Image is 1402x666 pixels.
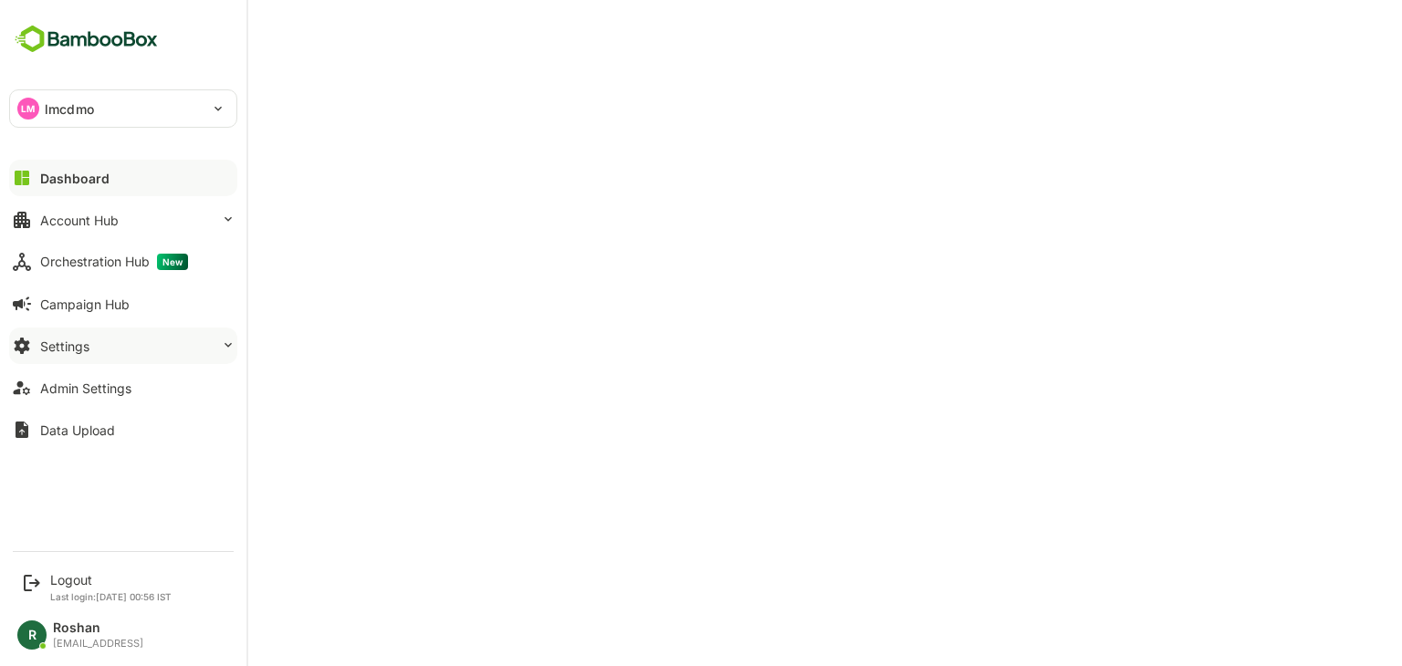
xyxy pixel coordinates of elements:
div: Account Hub [40,213,119,228]
span: New [157,254,188,270]
div: Settings [40,338,89,354]
div: Dashboard [40,171,110,186]
p: lmcdmo [45,99,94,119]
div: Roshan [53,620,143,636]
button: Data Upload [9,411,237,448]
button: Orchestration HubNew [9,244,237,280]
div: Admin Settings [40,380,131,396]
div: LM [17,98,39,120]
button: Dashboard [9,160,237,196]
div: R [17,620,47,650]
img: BambooboxFullLogoMark.5f36c76dfaba33ec1ec1367b70bb1252.svg [9,22,163,57]
div: Campaign Hub [40,297,130,312]
div: [EMAIL_ADDRESS] [53,638,143,650]
button: Campaign Hub [9,286,237,322]
button: Account Hub [9,202,237,238]
p: Last login: [DATE] 00:56 IST [50,591,172,602]
div: LMlmcdmo [10,90,236,127]
div: Data Upload [40,422,115,438]
div: Logout [50,572,172,588]
div: Orchestration Hub [40,254,188,270]
button: Settings [9,328,237,364]
button: Admin Settings [9,369,237,406]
